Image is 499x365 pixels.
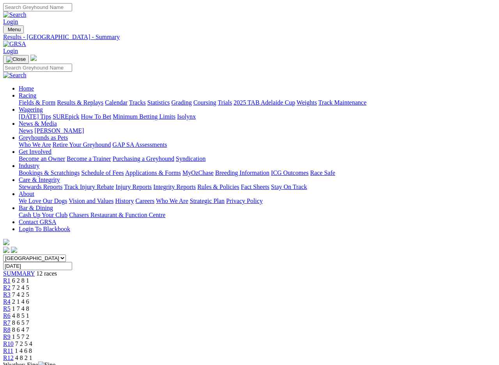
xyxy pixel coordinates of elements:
a: Stewards Reports [19,183,62,190]
a: News & Media [19,120,57,127]
span: R10 [3,340,14,347]
a: Weights [297,99,317,106]
a: We Love Our Dogs [19,198,67,204]
a: R7 [3,319,11,326]
a: News [19,127,33,134]
a: Cash Up Your Club [19,212,67,218]
a: SUMMARY [3,270,35,277]
a: Fields & Form [19,99,55,106]
img: Search [3,11,27,18]
a: Injury Reports [115,183,152,190]
a: About [19,191,34,197]
a: Track Injury Rebate [64,183,114,190]
a: Purchasing a Greyhound [113,155,174,162]
a: [PERSON_NAME] [34,127,84,134]
a: Become an Owner [19,155,65,162]
input: Select date [3,262,72,270]
span: 7 2 5 4 [15,340,32,347]
a: Chasers Restaurant & Function Centre [69,212,165,218]
a: R11 [3,347,13,354]
a: Who We Are [156,198,188,204]
a: Isolynx [177,113,196,120]
a: Fact Sheets [241,183,269,190]
img: Search [3,72,27,79]
img: GRSA [3,41,26,48]
a: Syndication [176,155,205,162]
a: R5 [3,305,11,312]
a: R4 [3,298,11,305]
span: R1 [3,277,11,284]
input: Search [3,3,72,11]
a: Become a Trainer [67,155,111,162]
a: Coursing [193,99,216,106]
a: Grading [172,99,192,106]
div: Care & Integrity [19,183,496,191]
a: Results - [GEOGRAPHIC_DATA] - Summary [3,34,496,41]
span: 12 races [36,270,57,277]
a: Who We Are [19,141,51,148]
span: 8 6 5 7 [12,319,29,326]
a: Results & Replays [57,99,103,106]
a: History [115,198,134,204]
span: 4 8 2 1 [15,354,32,361]
a: ICG Outcomes [271,169,308,176]
span: 1 5 7 2 [12,333,29,340]
span: 7 2 4 5 [12,284,29,291]
img: Close [6,56,26,62]
span: 7 4 2 5 [12,291,29,298]
span: 2 1 4 6 [12,298,29,305]
a: Strategic Plan [190,198,225,204]
a: Vision and Values [69,198,113,204]
a: MyOzChase [182,169,214,176]
a: R6 [3,312,11,319]
a: Race Safe [310,169,335,176]
a: Applications & Forms [125,169,181,176]
span: 1 7 4 8 [12,305,29,312]
span: 4 8 5 1 [12,312,29,319]
span: 1 4 6 8 [15,347,32,354]
a: R3 [3,291,11,298]
div: Bar & Dining [19,212,496,219]
a: R2 [3,284,11,291]
a: Care & Integrity [19,176,60,183]
a: Home [19,85,34,92]
a: Login [3,48,18,54]
img: facebook.svg [3,247,9,253]
a: Schedule of Fees [81,169,124,176]
div: Racing [19,99,496,106]
a: Wagering [19,106,43,113]
a: Breeding Information [215,169,269,176]
div: Wagering [19,113,496,120]
a: SUREpick [53,113,79,120]
a: Integrity Reports [153,183,196,190]
a: Minimum Betting Limits [113,113,175,120]
a: R9 [3,333,11,340]
a: Trials [218,99,232,106]
div: Get Involved [19,155,496,162]
a: How To Bet [81,113,111,120]
span: R12 [3,354,14,361]
input: Search [3,64,72,72]
span: 8 6 4 7 [12,326,29,333]
a: Calendar [105,99,127,106]
a: Contact GRSA [19,219,56,225]
a: Retire Your Greyhound [53,141,111,148]
a: GAP SA Assessments [113,141,167,148]
img: logo-grsa-white.png [3,239,9,245]
a: [DATE] Tips [19,113,51,120]
a: Stay On Track [271,183,307,190]
a: Racing [19,92,36,99]
a: R8 [3,326,11,333]
a: Rules & Policies [197,183,239,190]
div: About [19,198,496,205]
a: Login [3,18,18,25]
